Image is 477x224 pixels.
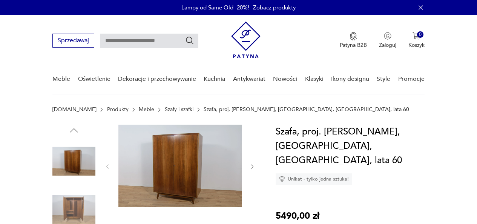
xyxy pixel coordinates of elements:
[273,65,297,94] a: Nowości
[350,32,357,40] img: Ikona medalu
[204,65,225,94] a: Kuchnia
[279,176,285,182] img: Ikona diamentu
[384,32,391,40] img: Ikonka użytkownika
[181,4,249,11] p: Lampy od Same Old -20%!
[276,173,352,185] div: Unikat - tylko jedna sztuka!
[417,31,423,38] div: 0
[253,4,296,11] a: Zobacz produkty
[118,125,242,207] img: Zdjęcie produktu Szafa, proj. B. Landsman, Jitona, Czechosłowacja, lata 60
[139,107,154,113] a: Meble
[408,32,425,49] button: 0Koszyk
[408,42,425,49] p: Koszyk
[231,22,261,58] img: Patyna - sklep z meblami i dekoracjami vintage
[107,107,129,113] a: Produkty
[379,32,396,49] button: Zaloguj
[52,65,70,94] a: Meble
[165,107,193,113] a: Szafy i szafki
[52,39,94,44] a: Sprzedawaj
[413,32,420,40] img: Ikona koszyka
[78,65,110,94] a: Oświetlenie
[305,65,324,94] a: Klasyki
[276,125,425,168] h1: Szafa, proj. [PERSON_NAME], [GEOGRAPHIC_DATA], [GEOGRAPHIC_DATA], lata 60
[118,65,196,94] a: Dekoracje i przechowywanie
[204,107,409,113] p: Szafa, proj. [PERSON_NAME], [GEOGRAPHIC_DATA], [GEOGRAPHIC_DATA], lata 60
[52,107,97,113] a: [DOMAIN_NAME]
[52,34,94,48] button: Sprzedawaj
[340,32,367,49] a: Ikona medaluPatyna B2B
[379,42,396,49] p: Zaloguj
[52,140,95,183] img: Zdjęcie produktu Szafa, proj. B. Landsman, Jitona, Czechosłowacja, lata 60
[398,65,425,94] a: Promocje
[185,36,194,45] button: Szukaj
[233,65,265,94] a: Antykwariat
[377,65,390,94] a: Style
[331,65,369,94] a: Ikony designu
[340,42,367,49] p: Patyna B2B
[340,32,367,49] button: Patyna B2B
[276,209,319,223] p: 5490,00 zł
